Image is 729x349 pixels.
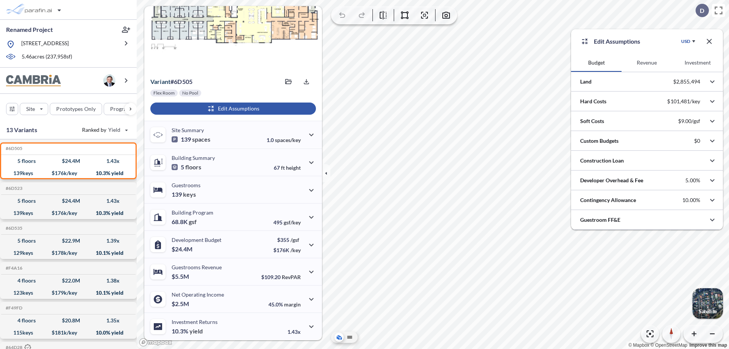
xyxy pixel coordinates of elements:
p: $2.5M [172,300,190,308]
span: spaces/key [275,137,301,143]
img: BrandImage [6,75,61,87]
p: Prototypes Only [56,105,96,113]
p: Satellite [699,308,717,314]
p: 1.0 [267,137,301,143]
span: /gsf [290,237,299,243]
p: 5 [172,163,201,171]
p: 10.00% [682,197,700,204]
p: # 6d505 [150,78,193,85]
p: Contingency Allowance [580,196,636,204]
span: spaces [192,136,210,143]
a: OpenStreetMap [650,343,687,348]
p: Custom Budgets [580,137,619,145]
p: Guestrooms [172,182,200,188]
p: No Pool [182,90,198,96]
p: Building Program [172,209,213,216]
span: Yield [108,126,121,134]
span: RevPAR [282,274,301,280]
p: Net Operating Income [172,291,224,298]
p: Flex Room [153,90,175,96]
span: Variant [150,78,170,85]
button: Program [104,103,145,115]
p: Development Budget [172,237,221,243]
p: Land [580,78,592,85]
button: Budget [571,54,622,72]
p: 45.0% [268,301,301,308]
p: [STREET_ADDRESS] [21,39,69,49]
p: Investment Returns [172,319,218,325]
p: Construction Loan [580,157,624,164]
span: floors [185,163,201,171]
h5: Click to copy the code [4,226,22,231]
h5: Click to copy the code [4,186,22,191]
button: Prototypes Only [50,103,102,115]
p: $101,481/key [667,98,700,105]
span: margin [284,301,301,308]
button: Aerial View [335,333,344,342]
p: 10.3% [172,327,203,335]
p: Developer Overhead & Fee [580,177,643,184]
p: 495 [273,219,301,226]
p: Renamed Project [6,25,53,34]
a: Mapbox [628,343,649,348]
p: $0 [694,137,700,144]
p: 139 [172,136,210,143]
img: user logo [103,74,115,87]
button: Edit Assumptions [150,103,316,115]
h5: Click to copy the code [4,146,22,151]
span: height [286,164,301,171]
img: Switcher Image [693,288,723,319]
p: 5.00% [685,177,700,184]
span: yield [189,327,203,335]
button: Site [20,103,48,115]
p: Building Summary [172,155,215,161]
p: 1.43x [287,328,301,335]
a: Improve this map [690,343,727,348]
span: gsf/key [284,219,301,226]
button: Switcher ImageSatellite [693,288,723,319]
span: keys [183,191,196,198]
h5: Click to copy the code [4,265,22,271]
p: Hard Costs [580,98,606,105]
p: D [700,7,704,14]
p: 67 [274,164,301,171]
p: $355 [273,237,301,243]
p: $176K [273,247,301,253]
button: Ranked by Yield [76,124,133,136]
span: /key [290,247,301,253]
a: Mapbox homepage [139,338,172,347]
p: $109.20 [261,274,301,280]
p: Site Summary [172,127,204,133]
p: Soft Costs [580,117,604,125]
p: 5.46 acres ( 237,958 sf) [22,53,72,61]
p: Edit Assumptions [594,37,640,46]
p: 68.8K [172,218,197,226]
p: 13 Variants [6,125,37,134]
h5: Click to copy the code [4,305,22,311]
p: Site [26,105,35,113]
p: $9.00/gsf [678,118,700,125]
p: $5.5M [172,273,190,280]
button: Investment [672,54,723,72]
p: Program [110,105,131,113]
p: 139 [172,191,196,198]
p: $2,855,494 [673,78,700,85]
span: ft [281,164,285,171]
p: Guestrooms Revenue [172,264,222,270]
p: Guestroom FF&E [580,216,620,224]
button: Revenue [622,54,672,72]
div: USD [681,38,690,44]
span: gsf [189,218,197,226]
p: $24.4M [172,245,194,253]
button: Site Plan [345,333,354,342]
